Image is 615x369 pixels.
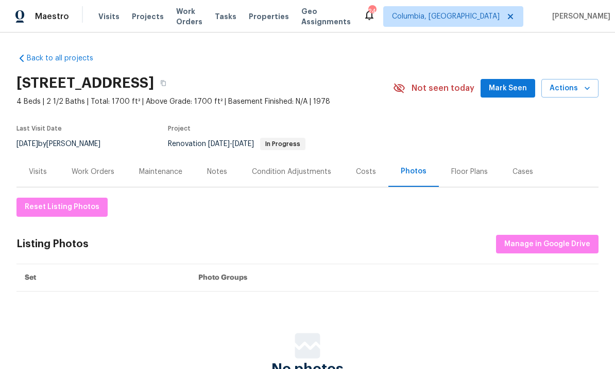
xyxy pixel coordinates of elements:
span: Columbia, [GEOGRAPHIC_DATA] [392,11,500,22]
span: [DATE] [16,140,38,148]
span: Manage in Google Drive [504,238,590,251]
div: Condition Adjustments [252,167,331,177]
span: Geo Assignments [301,6,351,27]
span: Renovation [168,140,305,148]
button: Manage in Google Drive [496,235,599,254]
span: Actions [550,82,590,95]
div: Listing Photos [16,239,89,249]
span: Properties [249,11,289,22]
div: Visits [29,167,47,177]
a: Back to all projects [16,53,115,63]
span: [DATE] [232,140,254,148]
div: Costs [356,167,376,177]
span: Maestro [35,11,69,22]
span: Projects [132,11,164,22]
span: Not seen today [412,83,474,93]
span: Mark Seen [489,82,527,95]
div: by [PERSON_NAME] [16,138,113,150]
div: Photos [401,166,426,177]
span: Reset Listing Photos [25,201,99,214]
div: 24 [368,6,375,17]
span: Work Orders [176,6,202,27]
span: Tasks [215,13,236,20]
th: Set [16,264,190,292]
button: Copy Address [154,74,173,92]
div: Maintenance [139,167,182,177]
div: Floor Plans [451,167,488,177]
div: Cases [512,167,533,177]
button: Actions [541,79,599,98]
span: 4 Beds | 2 1/2 Baths | Total: 1700 ft² | Above Grade: 1700 ft² | Basement Finished: N/A | 1978 [16,97,393,107]
span: Visits [98,11,119,22]
span: Project [168,125,191,132]
h2: [STREET_ADDRESS] [16,78,154,88]
span: [PERSON_NAME] [548,11,610,22]
span: Last Visit Date [16,125,62,132]
span: [DATE] [208,140,230,148]
span: - [208,140,254,148]
div: Work Orders [72,167,114,177]
button: Reset Listing Photos [16,198,108,217]
button: Mark Seen [481,79,535,98]
div: Notes [207,167,227,177]
span: In Progress [261,141,304,147]
th: Photo Groups [190,264,599,292]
